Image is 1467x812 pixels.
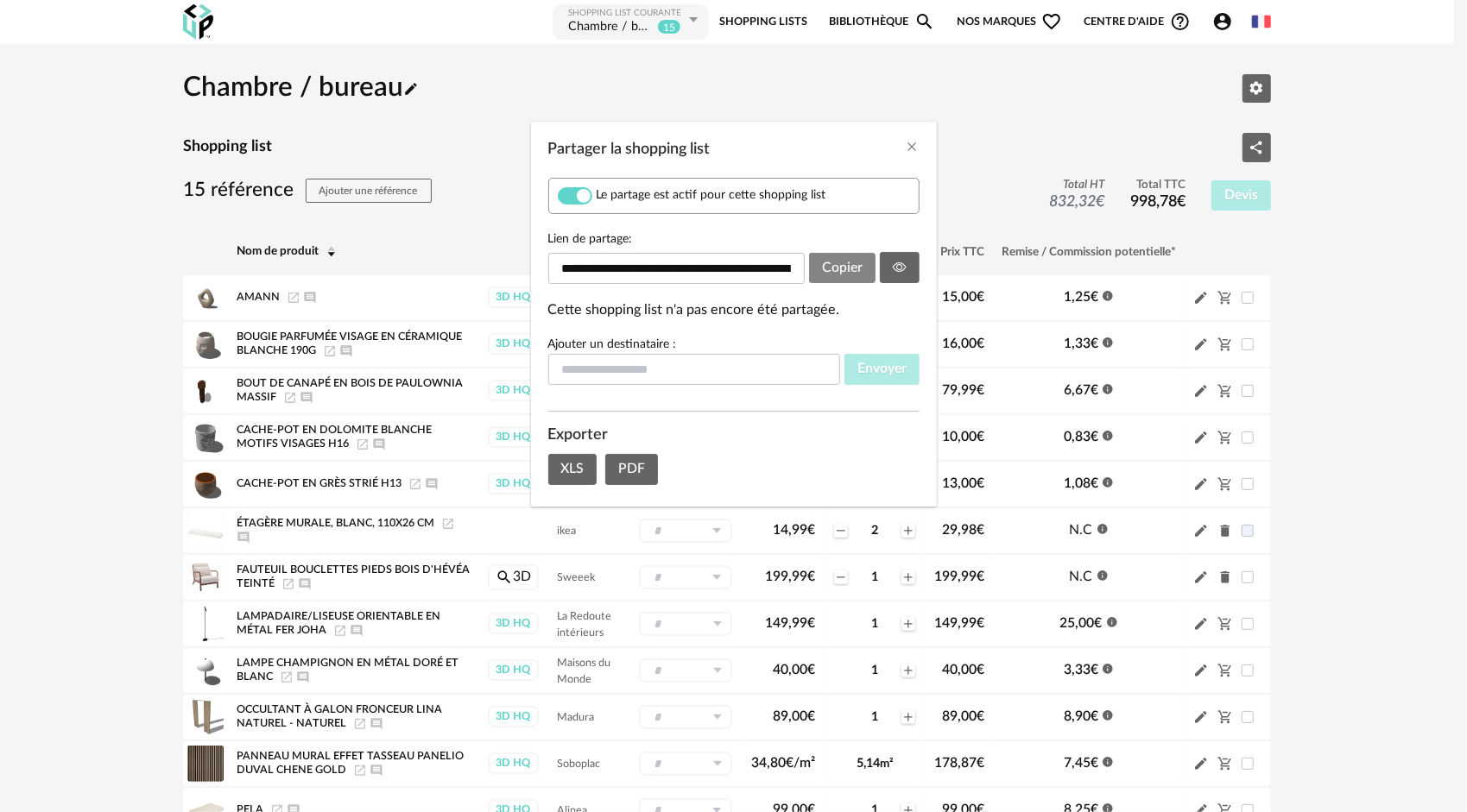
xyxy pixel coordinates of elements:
[548,301,920,319] div: Cette shopping list n'a pas encore été partagée.
[906,139,920,157] button: Close
[560,462,584,475] span: XLS
[531,122,937,507] div: Partager la shopping list
[857,362,907,375] span: Envoyer
[597,187,826,203] span: Le partage est actif pour cette shopping list
[548,425,920,445] div: Exporter
[844,354,920,385] button: Envoyer
[822,261,863,274] span: Copier
[548,338,677,350] label: Ajouter un destinataire :
[618,462,645,475] span: PDF
[548,454,598,485] button: XLS
[548,142,711,157] span: Partager la shopping list
[548,231,920,247] label: Lien de partage:
[605,454,658,485] button: PDF
[809,253,876,284] button: Copier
